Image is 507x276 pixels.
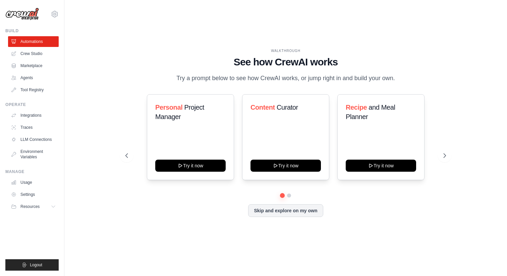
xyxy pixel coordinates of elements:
a: Integrations [8,110,59,121]
span: Recipe [346,104,367,111]
img: Logo [5,8,39,20]
a: Crew Studio [8,48,59,59]
span: Resources [20,204,40,209]
a: Usage [8,177,59,188]
h1: See how CrewAI works [125,56,446,68]
p: Try a prompt below to see how CrewAI works, or jump right in and build your own. [173,73,398,83]
span: Curator [277,104,298,111]
div: Build [5,28,59,34]
a: Tool Registry [8,85,59,95]
a: Settings [8,189,59,200]
button: Try it now [155,160,226,172]
a: Marketplace [8,60,59,71]
div: Operate [5,102,59,107]
button: Resources [8,201,59,212]
div: Manage [5,169,59,174]
button: Try it now [250,160,321,172]
span: Logout [30,262,42,268]
div: WALKTHROUGH [125,48,446,53]
button: Logout [5,259,59,271]
span: Project Manager [155,104,204,120]
button: Skip and explore on my own [248,204,323,217]
span: Personal [155,104,182,111]
a: Agents [8,72,59,83]
a: Traces [8,122,59,133]
a: Automations [8,36,59,47]
a: LLM Connections [8,134,59,145]
a: Environment Variables [8,146,59,162]
span: and Meal Planner [346,104,395,120]
span: Content [250,104,275,111]
button: Try it now [346,160,416,172]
